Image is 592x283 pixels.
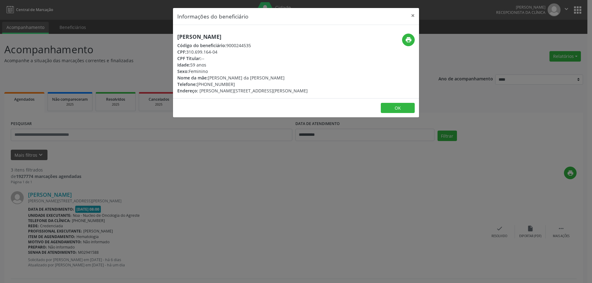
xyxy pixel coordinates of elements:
[177,49,186,55] span: CPF:
[177,42,308,49] div: 9000244535
[177,81,197,87] span: Telefone:
[381,103,415,113] button: OK
[407,8,419,23] button: Close
[177,75,208,81] span: Nome da mãe:
[177,42,226,48] span: Código do beneficiário:
[199,88,308,94] span: [PERSON_NAME][STREET_ADDRESS][PERSON_NAME]
[177,81,308,87] div: [PHONE_NUMBER]
[177,55,201,61] span: CPF Titular:
[177,62,308,68] div: 59 anos
[177,88,198,94] span: Endereço:
[177,12,249,20] h5: Informações do beneficiário
[402,34,415,46] button: print
[177,75,308,81] div: [PERSON_NAME] da [PERSON_NAME]
[177,55,308,62] div: --
[177,62,190,68] span: Idade:
[177,68,189,74] span: Sexo:
[405,36,412,43] i: print
[177,68,308,75] div: Feminino
[177,34,308,40] h5: [PERSON_NAME]
[177,49,308,55] div: 310.699.164-04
